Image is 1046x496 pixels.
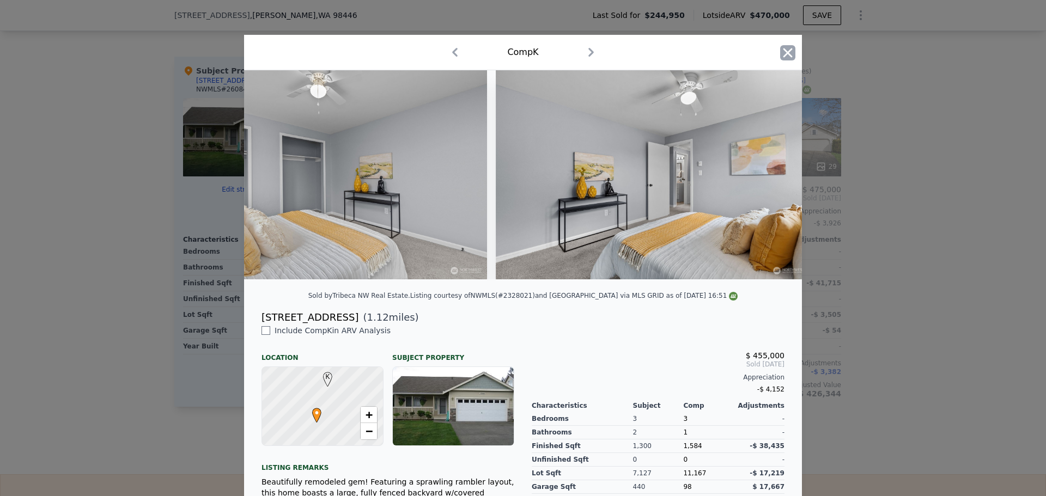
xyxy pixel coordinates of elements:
[633,467,684,480] div: 7,127
[367,311,389,323] span: 1.12
[410,292,738,299] div: Listing courtesy of NWMLS (#2328021) and [GEOGRAPHIC_DATA] via MLS GRID as of [DATE] 16:51
[734,453,784,467] div: -
[532,401,633,410] div: Characteristics
[532,467,633,480] div: Lot Sqft
[683,456,688,463] span: 0
[358,310,418,325] span: ( miles)
[496,70,810,279] img: Property Img
[633,401,684,410] div: Subject
[633,426,684,439] div: 2
[532,360,784,369] span: Sold [DATE]
[683,401,734,410] div: Comp
[633,480,684,494] div: 440
[683,426,734,439] div: 1
[532,439,633,453] div: Finished Sqft
[261,455,514,472] div: Listing remarks
[361,423,377,439] a: Zoom out
[366,424,373,438] span: −
[683,483,691,491] span: 98
[361,407,377,423] a: Zoom in
[173,70,487,279] img: Property Img
[757,385,784,393] span: -$ 4,152
[683,469,706,477] span: 11,167
[532,373,784,382] div: Appreciation
[746,351,784,360] span: $ 455,000
[734,412,784,426] div: -
[729,292,738,301] img: NWMLS Logo
[683,442,702,450] span: 1,584
[532,412,633,426] div: Bedrooms
[308,292,410,299] div: Sold by Tribeca NW Real Estate .
[532,426,633,439] div: Bathrooms
[750,442,784,450] span: -$ 38,435
[734,401,784,410] div: Adjustments
[261,310,358,325] div: [STREET_ADDRESS]
[633,412,684,426] div: 3
[750,469,784,477] span: -$ 17,219
[683,415,688,422] span: 3
[633,453,684,467] div: 0
[320,372,335,382] span: K
[320,372,327,378] div: K
[366,408,373,421] span: +
[261,345,384,362] div: Location
[309,408,316,414] div: •
[532,480,633,494] div: Garage Sqft
[633,439,684,453] div: 1,300
[270,326,395,335] span: Include Comp K in ARV Analysis
[532,453,633,467] div: Unfinished Sqft
[734,426,784,439] div: -
[507,46,538,59] div: Comp K
[752,483,784,491] span: $ 17,667
[392,345,514,362] div: Subject Property
[309,405,324,421] span: •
